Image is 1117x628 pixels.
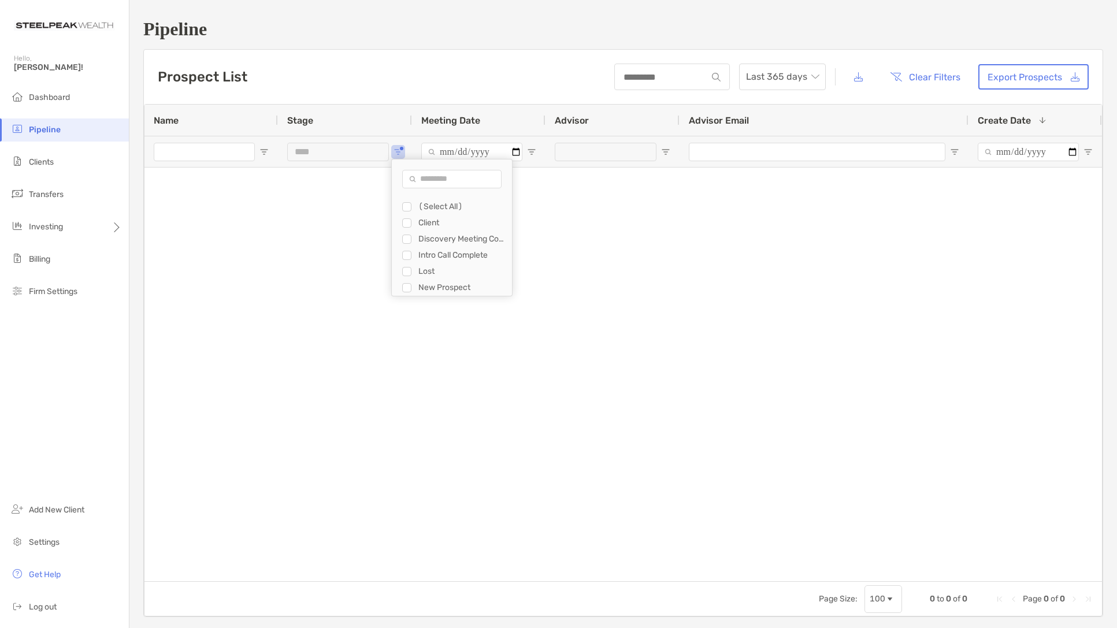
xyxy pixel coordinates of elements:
[527,147,536,157] button: Open Filter Menu
[1060,594,1065,604] span: 0
[946,594,951,604] span: 0
[746,64,819,90] span: Last 365 days
[418,202,505,211] div: (Select All)
[418,234,505,244] div: Discovery Meeting Complete
[14,62,122,72] span: [PERSON_NAME]!
[1051,594,1058,604] span: of
[1023,594,1042,604] span: Page
[689,115,749,126] span: Advisor Email
[29,537,60,547] span: Settings
[930,594,935,604] span: 0
[881,64,969,90] button: Clear Filters
[394,147,403,157] button: Open Filter Menu
[14,5,115,46] img: Zoe Logo
[391,159,513,296] div: Column Filter
[10,122,24,136] img: pipeline icon
[712,73,721,81] img: input icon
[1070,594,1079,604] div: Next Page
[143,18,1103,40] h1: Pipeline
[402,170,502,188] input: Search filter values
[418,266,505,276] div: Lost
[29,287,77,296] span: Firm Settings
[555,115,589,126] span: Advisor
[10,284,24,298] img: firm-settings icon
[158,69,247,85] h3: Prospect List
[29,570,61,579] span: Get Help
[418,250,505,260] div: Intro Call Complete
[1009,594,1018,604] div: Previous Page
[287,115,313,126] span: Stage
[418,218,505,228] div: Client
[953,594,960,604] span: of
[864,585,902,613] div: Page Size
[10,154,24,168] img: clients icon
[950,147,959,157] button: Open Filter Menu
[1083,594,1093,604] div: Last Page
[29,157,54,167] span: Clients
[978,115,1031,126] span: Create Date
[392,199,512,312] div: Filter List
[937,594,944,604] span: to
[962,594,967,604] span: 0
[10,187,24,200] img: transfers icon
[259,147,269,157] button: Open Filter Menu
[661,147,670,157] button: Open Filter Menu
[978,64,1089,90] a: Export Prospects
[29,505,84,515] span: Add New Client
[29,602,57,612] span: Log out
[10,567,24,581] img: get-help icon
[870,594,885,604] div: 100
[10,599,24,613] img: logout icon
[29,189,64,199] span: Transfers
[418,283,505,292] div: New Prospect
[995,594,1004,604] div: First Page
[10,534,24,548] img: settings icon
[10,502,24,516] img: add_new_client icon
[689,143,945,161] input: Advisor Email Filter Input
[10,90,24,103] img: dashboard icon
[1044,594,1049,604] span: 0
[10,219,24,233] img: investing icon
[154,115,179,126] span: Name
[421,143,522,161] input: Meeting Date Filter Input
[421,115,480,126] span: Meeting Date
[29,125,61,135] span: Pipeline
[10,251,24,265] img: billing icon
[29,254,50,264] span: Billing
[819,594,858,604] div: Page Size:
[154,143,255,161] input: Name Filter Input
[1083,147,1093,157] button: Open Filter Menu
[29,222,63,232] span: Investing
[978,143,1079,161] input: Create Date Filter Input
[29,92,70,102] span: Dashboard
